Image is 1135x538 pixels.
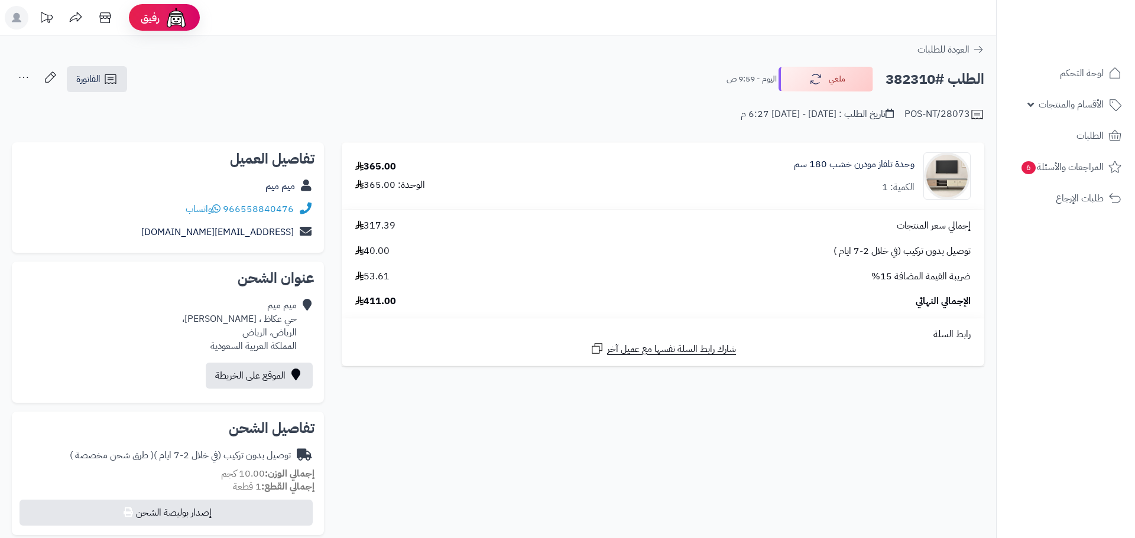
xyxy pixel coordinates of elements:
[20,500,313,526] button: إصدار بوليصة الشحن
[70,448,154,462] span: ( طرق شحن مخصصة )
[21,271,314,285] h2: عنوان الشحن
[1055,31,1124,56] img: logo-2.png
[886,67,984,92] h2: الطلب #382310
[916,295,971,308] span: الإجمالي النهائي
[917,43,969,57] span: العودة للطلبات
[164,6,188,30] img: ai-face.png
[1076,128,1104,144] span: الطلبات
[924,152,970,200] img: 1757933998-1-90x90.jpg
[1039,96,1104,113] span: الأقسام والمنتجات
[779,67,873,92] button: ملغي
[1004,59,1128,87] a: لوحة التحكم
[67,66,127,92] a: الفاتورة
[76,72,100,86] span: الفاتورة
[794,158,915,171] a: وحدة تلفاز مودرن خشب 180 سم
[1004,122,1128,150] a: الطلبات
[355,178,425,192] div: الوحدة: 365.00
[355,160,396,174] div: 365.00
[590,341,736,356] a: شارك رابط السلة نفسها مع عميل آخر
[265,467,314,481] strong: إجمالي الوزن:
[897,219,971,233] span: إجمالي سعر المنتجات
[186,202,220,216] a: واتساب
[265,179,295,193] a: ميم ميم
[1004,184,1128,213] a: طلبات الإرجاع
[1020,159,1104,175] span: المراجعات والأسئلة
[221,467,314,481] small: 10.00 كجم
[607,343,736,356] span: شارك رابط السلة نفسها مع عميل آخر
[141,11,160,25] span: رفيق
[904,107,984,122] div: POS-NT/28073
[355,295,396,308] span: 411.00
[182,299,297,353] div: ميم ميم حي عكاظ ، [PERSON_NAME]، الرياض، الرياض المملكة العربية السعودية
[21,421,314,435] h2: تفاصيل الشحن
[871,270,971,283] span: ضريبة القيمة المضافة 15%
[1022,161,1036,174] span: 6
[206,363,313,389] a: الموقع على الخريطة
[21,152,314,166] h2: تفاصيل العميل
[355,270,390,283] span: 53.61
[261,480,314,494] strong: إجمالي القطع:
[882,181,915,194] div: الكمية: 1
[355,219,395,233] span: 317.39
[1056,190,1104,207] span: طلبات الإرجاع
[70,449,291,462] div: توصيل بدون تركيب (في خلال 2-7 ايام )
[355,244,390,258] span: 40.00
[834,244,971,258] span: توصيل بدون تركيب (في خلال 2-7 ايام )
[31,6,61,32] a: تحديثات المنصة
[233,480,314,494] small: 1 قطعة
[727,73,777,85] small: اليوم - 9:59 ص
[1004,153,1128,181] a: المراجعات والأسئلة6
[741,107,894,121] div: تاريخ الطلب : [DATE] - [DATE] 6:27 م
[223,202,294,216] a: 966558840476
[346,328,980,341] div: رابط السلة
[1060,65,1104,81] span: لوحة التحكم
[917,43,984,57] a: العودة للطلبات
[141,225,294,239] a: [EMAIL_ADDRESS][DOMAIN_NAME]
